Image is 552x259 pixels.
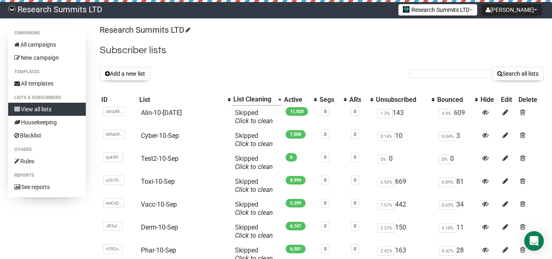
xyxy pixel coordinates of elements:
[374,174,436,197] td: 669
[286,222,306,230] span: 6,167
[286,245,306,253] span: 6,581
[439,132,456,141] span: 0.04%
[324,132,326,137] a: 0
[141,132,179,140] a: Cyber-10-Sep
[436,220,479,243] td: 11
[8,180,86,194] a: See reports
[318,94,348,106] th: Segs: No sort applied, activate to apply an ascending sort
[439,109,454,118] span: 4.9%
[141,155,179,162] a: Test2-10-Sep
[8,116,86,129] a: Housekeeping
[100,67,150,81] button: Add a new list
[235,117,273,125] a: Click to clean
[235,140,273,148] a: Click to clean
[499,94,517,106] th: Edit: No sort applied, sorting is disabled
[439,223,456,233] span: 0.18%
[8,171,86,180] li: Reports
[235,209,273,216] a: Click to clean
[284,96,310,104] div: Active
[103,244,123,254] span: rS9Qv..
[354,178,356,183] a: 0
[348,94,374,106] th: ARs: No sort applied, activate to apply an ascending sort
[439,155,450,164] span: 0%
[8,77,86,90] a: All templates
[103,153,123,162] span: qok89..
[8,155,86,168] a: Rules
[141,246,176,254] a: Phar-10-Sep
[103,176,124,185] span: sSh76..
[436,174,479,197] td: 81
[103,198,124,208] span: wxCxS..
[349,96,366,104] div: ARs
[141,200,177,208] a: Vacc-10-Sep
[235,223,273,239] span: Skipped
[324,246,326,252] a: 0
[100,25,189,35] a: Research Summits LTD
[324,109,326,114] a: 0
[354,223,356,229] a: 0
[286,107,308,116] span: 11,820
[439,178,456,187] span: 0.89%
[437,96,471,104] div: Bounced
[8,103,86,116] a: View all lists
[139,96,224,104] div: List
[439,200,456,210] span: 0.63%
[354,200,356,206] a: 0
[403,6,409,13] img: 2.jpg
[235,186,273,194] a: Click to clean
[103,130,125,139] span: NRahR..
[8,129,86,142] a: Blacklist
[286,153,297,162] span: 8
[517,94,544,106] th: Delete: No sort applied, sorting is disabled
[235,132,273,148] span: Skipped
[378,200,395,210] span: 7.57%
[436,94,479,106] th: Bounced: No sort applied, activate to apply an ascending sort
[235,155,273,171] span: Skipped
[398,4,477,16] button: Research Summits LTD
[235,232,273,239] a: Click to clean
[8,28,86,38] li: Campaigns
[492,67,544,81] button: Search all lists
[286,199,306,207] span: 5,399
[233,95,274,104] div: List Cleaning
[320,96,340,104] div: Segs
[436,197,479,220] td: 34
[481,4,542,16] button: [PERSON_NAME]
[235,200,273,216] span: Skipped
[138,94,232,106] th: List: No sort applied, activate to apply an ascending sort
[354,155,356,160] a: 0
[235,109,273,125] span: Skipped
[378,109,393,118] span: 1.2%
[480,96,498,104] div: Hide
[141,223,178,231] a: Derm-10-Sep
[524,231,544,251] div: Open Intercom Messenger
[354,109,356,114] a: 0
[286,130,306,139] span: 7,008
[376,96,427,104] div: Unsubscribed
[8,6,16,13] img: bccbfd5974049ef095ce3c15df0eef5a
[374,151,436,174] td: 0
[374,94,436,106] th: Unsubscribed: No sort applied, activate to apply an ascending sort
[354,246,356,252] a: 0
[282,94,318,106] th: Active: No sort applied, activate to apply an ascending sort
[100,43,544,58] h2: Subscriber lists
[141,109,182,117] a: AIin-10-[DATE]
[8,145,86,155] li: Others
[324,223,326,229] a: 0
[378,155,389,164] span: 0%
[235,178,273,194] span: Skipped
[324,200,326,206] a: 0
[378,246,395,256] span: 2.42%
[436,151,479,174] td: 0
[378,223,395,233] span: 2.37%
[286,176,306,185] span: 8,994
[324,178,326,183] a: 0
[374,106,436,129] td: 143
[436,106,479,129] td: 609
[103,221,123,231] span: JK5sI..
[324,155,326,160] a: 0
[374,128,436,151] td: 10
[232,94,282,106] th: List Cleaning: Ascending sort applied, activate to apply a descending sort
[235,163,273,171] a: Click to clean
[378,132,395,141] span: 0.14%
